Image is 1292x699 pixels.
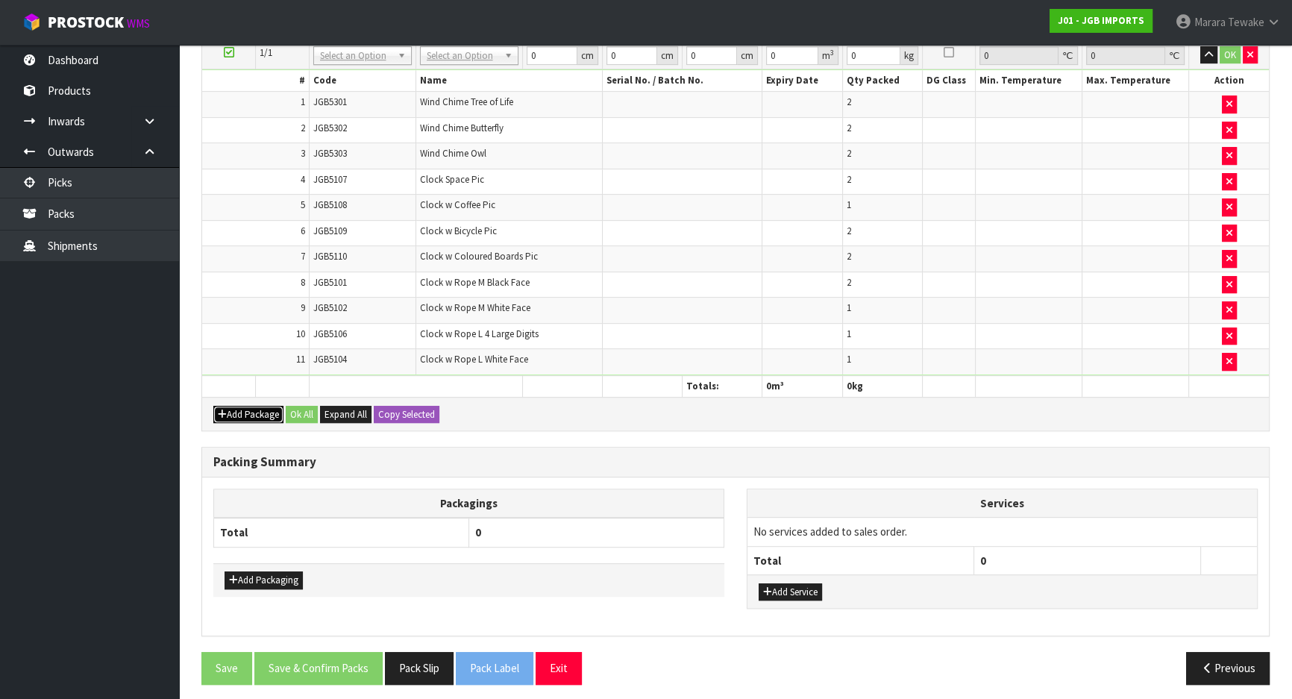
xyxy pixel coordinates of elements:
[847,301,851,314] span: 1
[420,198,495,211] span: Clock w Coffee Pic
[301,250,305,263] span: 7
[747,518,1257,546] td: No services added to sales order.
[847,198,851,211] span: 1
[420,173,484,186] span: Clock Space Pic
[1228,15,1264,29] span: Tewake
[415,70,602,92] th: Name
[976,70,1082,92] th: Min. Temperature
[420,250,538,263] span: Clock w Coloured Boards Pic
[313,147,347,160] span: JGB5303
[847,327,851,340] span: 1
[225,571,303,589] button: Add Packaging
[202,70,309,92] th: #
[1058,14,1144,27] strong: J01 - JGB IMPORTS
[301,225,305,237] span: 6
[847,380,852,392] span: 0
[747,546,974,574] th: Total
[313,353,347,366] span: JGB5104
[260,46,272,59] span: 1/1
[1082,70,1189,92] th: Max. Temperature
[842,70,922,92] th: Qty Packed
[309,70,415,92] th: Code
[127,16,150,31] small: WMS
[577,46,598,65] div: cm
[313,198,347,211] span: JGB5108
[847,122,851,134] span: 2
[420,147,486,160] span: Wind Chime Owl
[374,406,439,424] button: Copy Selected
[420,353,528,366] span: Clock w Rope L White Face
[683,375,762,397] th: Totals:
[980,554,986,568] span: 0
[313,173,347,186] span: JGB5107
[1186,652,1270,684] button: Previous
[301,276,305,289] span: 8
[766,380,771,392] span: 0
[1050,9,1153,33] a: J01 - JGB IMPORTS
[301,95,305,108] span: 1
[1059,46,1078,65] div: ℃
[657,46,678,65] div: cm
[213,455,1258,469] h3: Packing Summary
[420,327,539,340] span: Clock w Rope L 4 Large Digits
[420,301,530,314] span: Clock w Rope M White Face
[420,122,504,134] span: Wind Chime Butterfly
[737,46,758,65] div: cm
[842,375,922,397] th: kg
[1194,15,1226,29] span: Marara
[420,276,530,289] span: Clock w Rope M Black Face
[313,225,347,237] span: JGB5109
[22,13,41,31] img: cube-alt.png
[286,406,318,424] button: Ok All
[830,48,834,57] sup: 3
[301,173,305,186] span: 4
[900,46,918,65] div: kg
[456,652,533,684] button: Pack Label
[762,375,842,397] th: m³
[320,47,392,65] span: Select an Option
[301,147,305,160] span: 3
[847,353,851,366] span: 1
[847,250,851,263] span: 2
[324,408,367,421] span: Expand All
[922,70,976,92] th: DG Class
[1220,46,1241,64] button: OK
[313,95,347,108] span: JGB5301
[313,327,347,340] span: JGB5106
[201,652,252,684] button: Save
[427,47,498,65] span: Select an Option
[213,406,283,424] button: Add Package
[847,225,851,237] span: 2
[296,327,305,340] span: 10
[847,95,851,108] span: 2
[254,652,383,684] button: Save & Confirm Packs
[313,250,347,263] span: JGB5110
[847,276,851,289] span: 2
[420,225,497,237] span: Clock w Bicycle Pic
[1189,70,1269,92] th: Action
[602,70,762,92] th: Serial No. / Batch No.
[296,353,305,366] span: 11
[847,173,851,186] span: 2
[762,70,842,92] th: Expiry Date
[313,301,347,314] span: JGB5102
[48,13,124,32] span: ProStock
[747,489,1257,518] th: Services
[214,489,724,518] th: Packagings
[536,652,582,684] button: Exit
[818,46,838,65] div: m
[385,652,454,684] button: Pack Slip
[313,276,347,289] span: JGB5101
[320,406,371,424] button: Expand All
[214,518,469,547] th: Total
[1165,46,1185,65] div: ℃
[847,147,851,160] span: 2
[759,583,822,601] button: Add Service
[313,122,347,134] span: JGB5302
[420,95,513,108] span: Wind Chime Tree of Life
[301,122,305,134] span: 2
[301,198,305,211] span: 5
[301,301,305,314] span: 9
[475,525,481,539] span: 0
